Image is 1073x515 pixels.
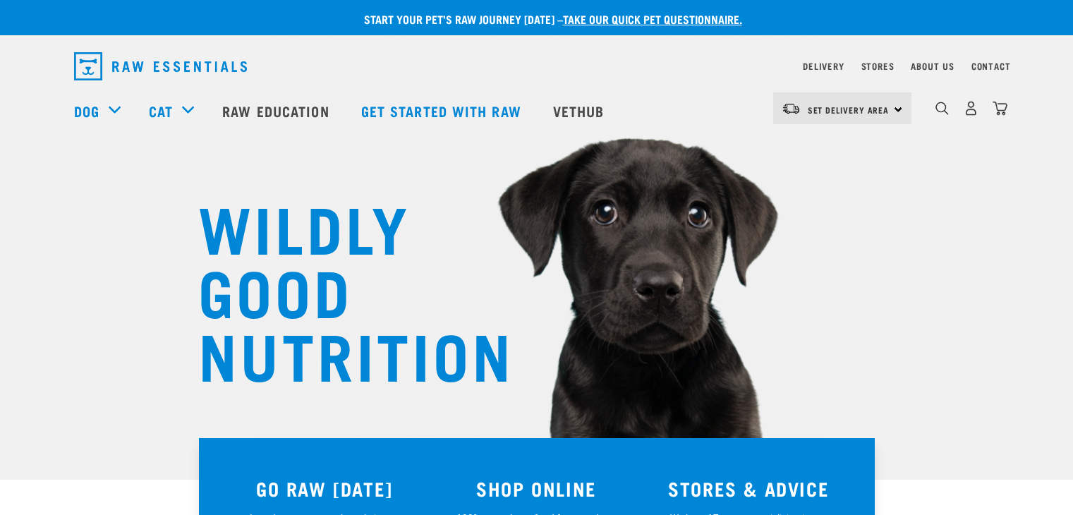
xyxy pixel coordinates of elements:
[935,102,949,115] img: home-icon-1@2x.png
[63,47,1011,86] nav: dropdown navigation
[227,478,423,499] h3: GO RAW [DATE]
[539,83,622,139] a: Vethub
[563,16,742,22] a: take our quick pet questionnaire.
[149,100,173,121] a: Cat
[208,83,346,139] a: Raw Education
[347,83,539,139] a: Get started with Raw
[803,63,844,68] a: Delivery
[782,102,801,115] img: van-moving.png
[808,107,890,112] span: Set Delivery Area
[651,478,847,499] h3: STORES & ADVICE
[911,63,954,68] a: About Us
[74,52,247,80] img: Raw Essentials Logo
[993,101,1007,116] img: home-icon@2x.png
[439,478,634,499] h3: SHOP ONLINE
[964,101,978,116] img: user.png
[74,100,99,121] a: Dog
[198,194,480,384] h1: WILDLY GOOD NUTRITION
[971,63,1011,68] a: Contact
[861,63,895,68] a: Stores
